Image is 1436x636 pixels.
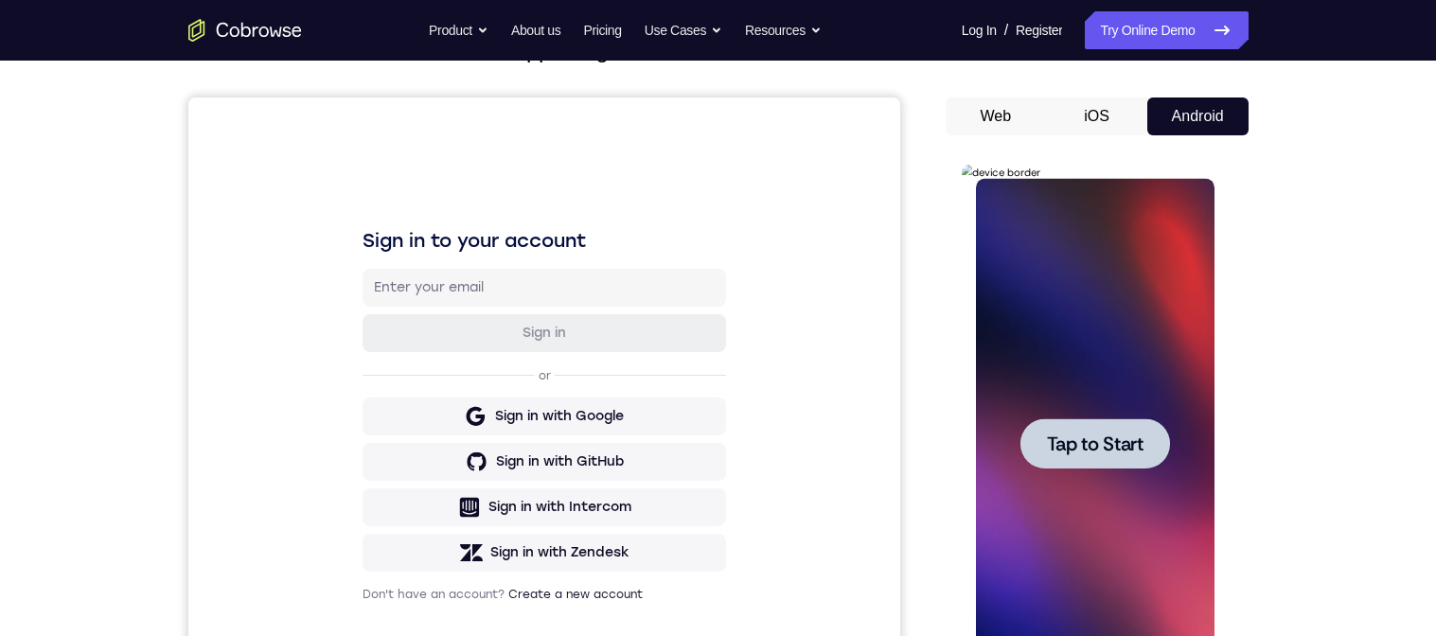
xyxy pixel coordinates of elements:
button: Tap to Start [59,254,208,304]
button: Sign in with GitHub [174,345,538,383]
p: or [346,271,366,286]
button: Web [946,97,1047,135]
button: iOS [1046,97,1147,135]
div: Sign in with Google [307,309,435,328]
a: Create a new account [320,490,454,503]
button: Resources [745,11,822,49]
button: Use Cases [645,11,722,49]
button: Sign in with Intercom [174,391,538,429]
button: Sign in with Zendesk [174,436,538,474]
a: About us [511,11,560,49]
a: Log In [962,11,997,49]
button: Product [429,11,488,49]
div: Sign in with Zendesk [302,446,441,465]
p: Don't have an account? [174,489,538,504]
a: Go to the home page [188,19,302,42]
span: Tap to Start [85,270,182,289]
div: Sign in with GitHub [308,355,435,374]
span: / [1004,19,1008,42]
a: Try Online Demo [1085,11,1248,49]
button: Sign in with Google [174,300,538,338]
a: Register [1016,11,1062,49]
a: Pricing [583,11,621,49]
div: Sign in with Intercom [300,400,443,419]
button: Android [1147,97,1249,135]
